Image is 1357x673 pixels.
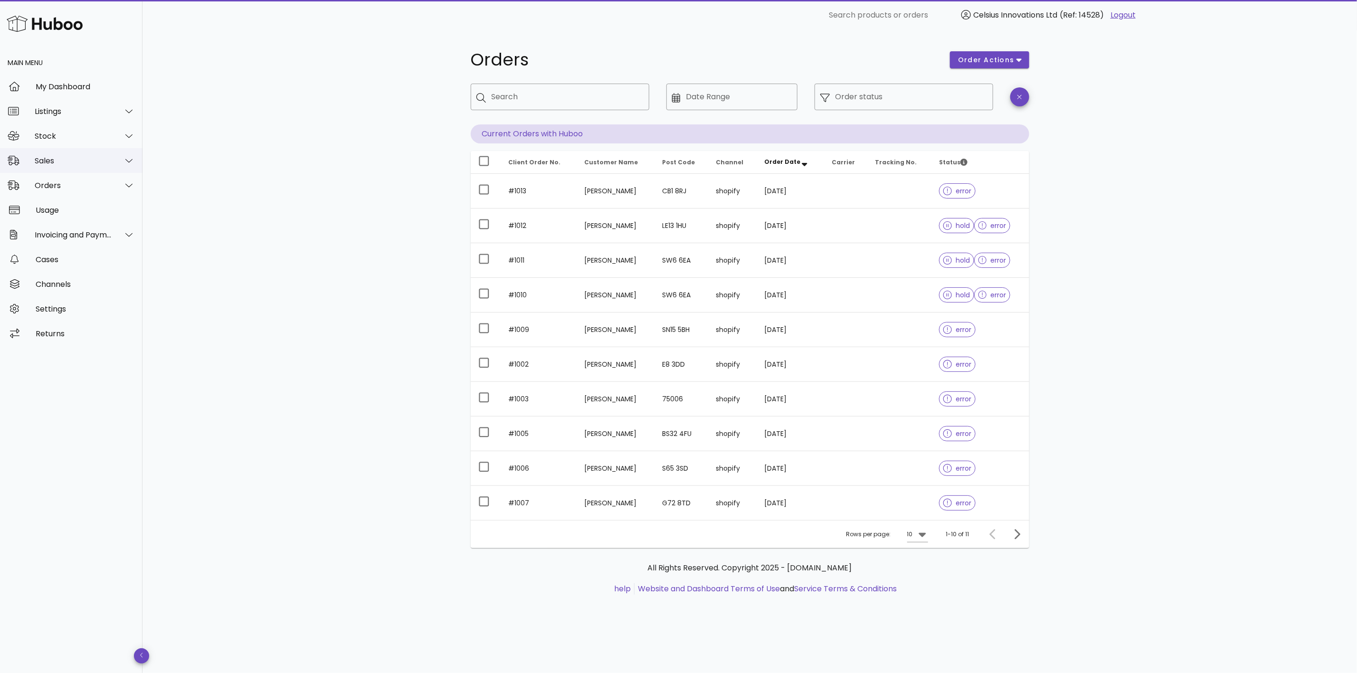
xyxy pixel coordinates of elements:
img: Huboo Logo [7,13,83,34]
div: 10Rows per page: [907,527,928,542]
td: [DATE] [757,382,824,417]
td: [PERSON_NAME] [577,451,654,486]
td: [PERSON_NAME] [577,243,654,278]
td: shopify [709,486,757,520]
td: shopify [709,278,757,313]
button: order actions [950,51,1029,68]
span: error [943,326,971,333]
td: #1003 [501,382,577,417]
div: Channels [36,280,135,289]
td: shopify [709,174,757,209]
th: Channel [709,151,757,174]
td: [DATE] [757,486,824,520]
div: Returns [36,329,135,338]
td: #1005 [501,417,577,451]
span: Customer Name [584,158,638,166]
span: error [978,292,1006,298]
a: help [614,583,631,594]
h1: Orders [471,51,939,68]
td: #1009 [501,313,577,347]
span: error [943,361,971,368]
div: Listings [35,107,112,116]
td: [DATE] [757,174,824,209]
div: Stock [35,132,112,141]
td: #1011 [501,243,577,278]
td: [DATE] [757,278,824,313]
td: 75006 [655,382,709,417]
div: Settings [36,304,135,313]
td: #1010 [501,278,577,313]
td: SW6 6EA [655,278,709,313]
td: E8 3DD [655,347,709,382]
td: [PERSON_NAME] [577,486,654,520]
span: error [943,396,971,402]
td: [PERSON_NAME] [577,209,654,243]
a: Logout [1110,9,1136,21]
td: [DATE] [757,313,824,347]
div: Usage [36,206,135,215]
div: Rows per page: [846,521,928,548]
li: and [635,583,897,595]
button: Next page [1008,526,1025,543]
th: Post Code [655,151,709,174]
td: [DATE] [757,243,824,278]
span: Post Code [662,158,695,166]
th: Order Date: Sorted descending. Activate to remove sorting. [757,151,824,174]
span: hold [943,292,970,298]
span: hold [943,257,970,264]
div: 1-10 of 11 [946,530,969,539]
div: Cases [36,255,135,264]
span: error [978,257,1006,264]
td: shopify [709,347,757,382]
span: Order Date [764,158,800,166]
td: [PERSON_NAME] [577,382,654,417]
span: order actions [958,55,1015,65]
td: SN15 5BH [655,313,709,347]
span: error [943,465,971,472]
td: [PERSON_NAME] [577,278,654,313]
td: #1006 [501,451,577,486]
td: [DATE] [757,209,824,243]
th: Customer Name [577,151,654,174]
th: Client Order No. [501,151,577,174]
span: Status [939,158,968,166]
td: shopify [709,209,757,243]
span: hold [943,222,970,229]
a: Service Terms & Conditions [794,583,897,594]
span: error [978,222,1006,229]
td: shopify [709,451,757,486]
th: Status [931,151,1029,174]
td: S65 3SD [655,451,709,486]
p: All Rights Reserved. Copyright 2025 - [DOMAIN_NAME] [478,562,1022,574]
td: [DATE] [757,347,824,382]
span: error [943,430,971,437]
td: #1012 [501,209,577,243]
span: error [943,188,971,194]
span: Channel [716,158,744,166]
th: Tracking No. [867,151,931,174]
span: Client Order No. [509,158,561,166]
td: [PERSON_NAME] [577,313,654,347]
td: shopify [709,313,757,347]
div: Orders [35,181,112,190]
td: shopify [709,382,757,417]
td: #1002 [501,347,577,382]
td: CB1 8RJ [655,174,709,209]
span: error [943,500,971,506]
span: Celsius Innovations Ltd [973,9,1057,20]
a: Website and Dashboard Terms of Use [638,583,780,594]
div: My Dashboard [36,82,135,91]
span: Tracking No. [875,158,917,166]
td: [PERSON_NAME] [577,417,654,451]
div: Invoicing and Payments [35,230,112,239]
th: Carrier [824,151,867,174]
div: Sales [35,156,112,165]
td: BS32 4FU [655,417,709,451]
td: [PERSON_NAME] [577,347,654,382]
td: SW6 6EA [655,243,709,278]
span: Carrier [832,158,855,166]
p: Current Orders with Huboo [471,124,1029,143]
td: shopify [709,243,757,278]
td: [DATE] [757,417,824,451]
td: shopify [709,417,757,451]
